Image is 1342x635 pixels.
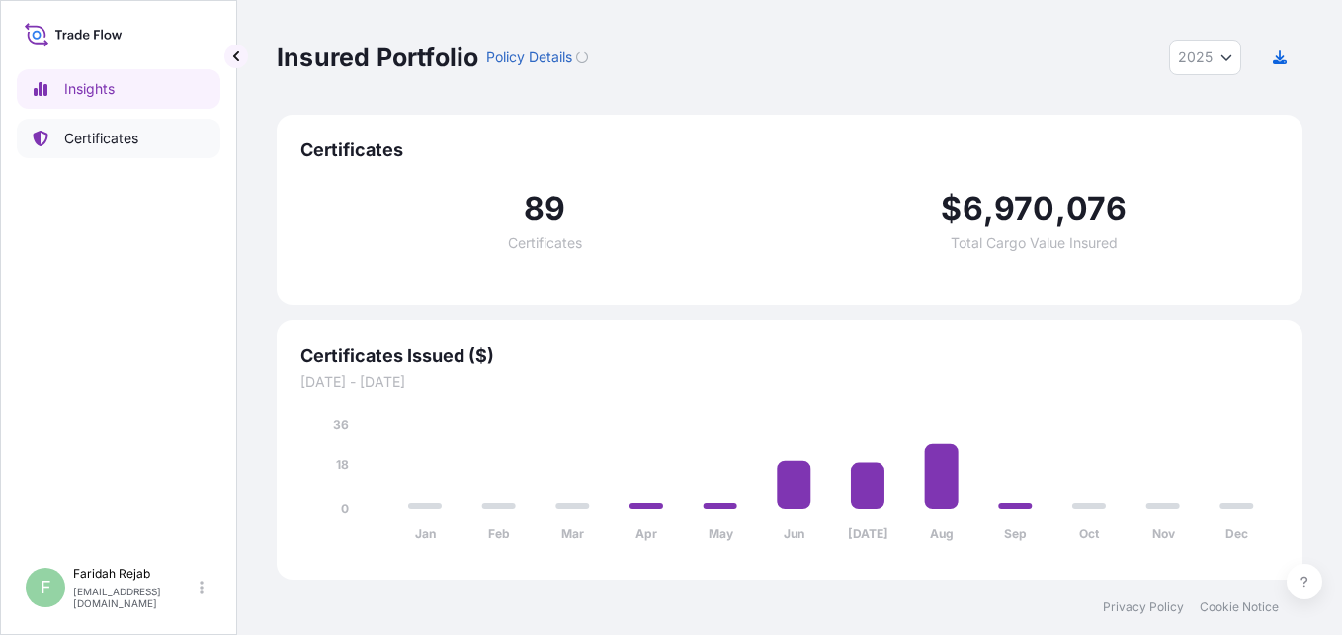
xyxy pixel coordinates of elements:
div: Loading [576,51,588,63]
p: Certificates [64,129,138,148]
span: 076 [1066,193,1128,225]
span: Certificates [508,236,582,250]
tspan: Nov [1152,526,1176,541]
a: Privacy Policy [1103,599,1184,615]
span: Certificates [300,138,1279,162]
button: Loading [576,42,588,73]
tspan: 0 [341,501,349,516]
span: 2025 [1178,47,1213,67]
p: Faridah Rejab [73,566,196,582]
tspan: [DATE] [848,526,888,541]
a: Certificates [17,119,220,158]
button: Year Selector [1169,40,1241,75]
p: Policy Details [486,47,572,67]
tspan: Feb [488,526,510,541]
span: $ [941,193,962,225]
tspan: Dec [1225,526,1248,541]
tspan: Sep [1004,526,1027,541]
span: Certificates Issued ($) [300,344,1279,368]
tspan: Jan [415,526,436,541]
span: F [41,578,51,597]
tspan: Aug [930,526,954,541]
tspan: Oct [1079,526,1100,541]
span: [DATE] - [DATE] [300,372,1279,392]
tspan: Mar [561,526,584,541]
tspan: 18 [336,457,349,472]
p: [EMAIL_ADDRESS][DOMAIN_NAME] [73,586,196,609]
p: Insured Portfolio [277,42,478,73]
tspan: May [709,526,734,541]
span: 6 [963,193,983,225]
tspan: 36 [333,417,349,432]
span: 970 [994,193,1055,225]
span: , [1055,193,1066,225]
tspan: Apr [635,526,657,541]
span: , [983,193,994,225]
p: Insights [64,79,115,99]
tspan: Jun [784,526,804,541]
a: Insights [17,69,220,109]
a: Cookie Notice [1200,599,1279,615]
span: Total Cargo Value Insured [951,236,1118,250]
span: 89 [524,193,565,225]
